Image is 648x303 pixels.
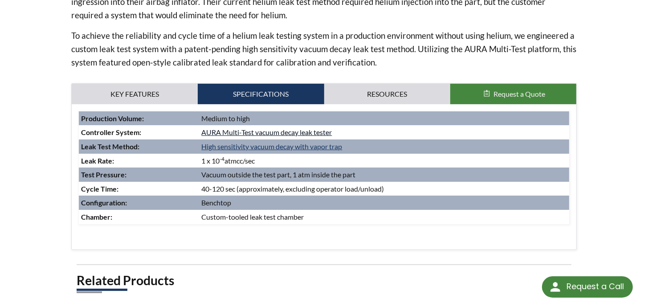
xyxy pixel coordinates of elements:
td: : [79,182,199,196]
strong: Chamber [81,213,110,221]
strong: Configuration [81,198,125,207]
td: Medium to high [199,111,569,126]
td: : [79,168,199,182]
div: Request a Call [542,276,633,298]
sup: -4 [220,156,224,162]
td: 1 x 10 atmcc/sec [199,154,569,168]
strong: Test Pressure [81,170,125,179]
a: AURA Multi-Test vacuum decay leak tester [201,128,332,136]
td: : [79,125,199,139]
button: Request a Quote [450,84,576,104]
td: : [79,196,199,210]
span: Request a Quote [493,90,545,98]
a: High sensitivity vacuum decay with vapor trap [201,142,342,151]
strong: Leak Test Method [81,142,138,151]
td: : [79,210,199,224]
div: Request a Call [566,276,624,297]
a: Key Features [72,84,198,104]
strong: Controller System [81,128,139,136]
td: Benchtop [199,196,569,210]
a: Resources [324,84,450,104]
td: Custom-tooled leak test chamber [199,210,569,224]
td: : [79,154,199,168]
td: : [79,111,199,126]
img: round button [548,280,562,294]
td: : [79,139,199,154]
a: Specifications [198,84,324,104]
strong: Leak Rate [81,156,112,165]
p: To achieve the reliability and cycle time of a helium leak testing system in a production environ... [71,29,577,69]
strong: Cycle Time [81,184,117,193]
td: Vacuum outside the test part, 1 atm inside the part [199,168,569,182]
td: 40-120 sec (approximately, excluding operator load/unload) [199,182,569,196]
h2: Related Products [77,272,571,289]
strong: Production Volume [81,114,142,123]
